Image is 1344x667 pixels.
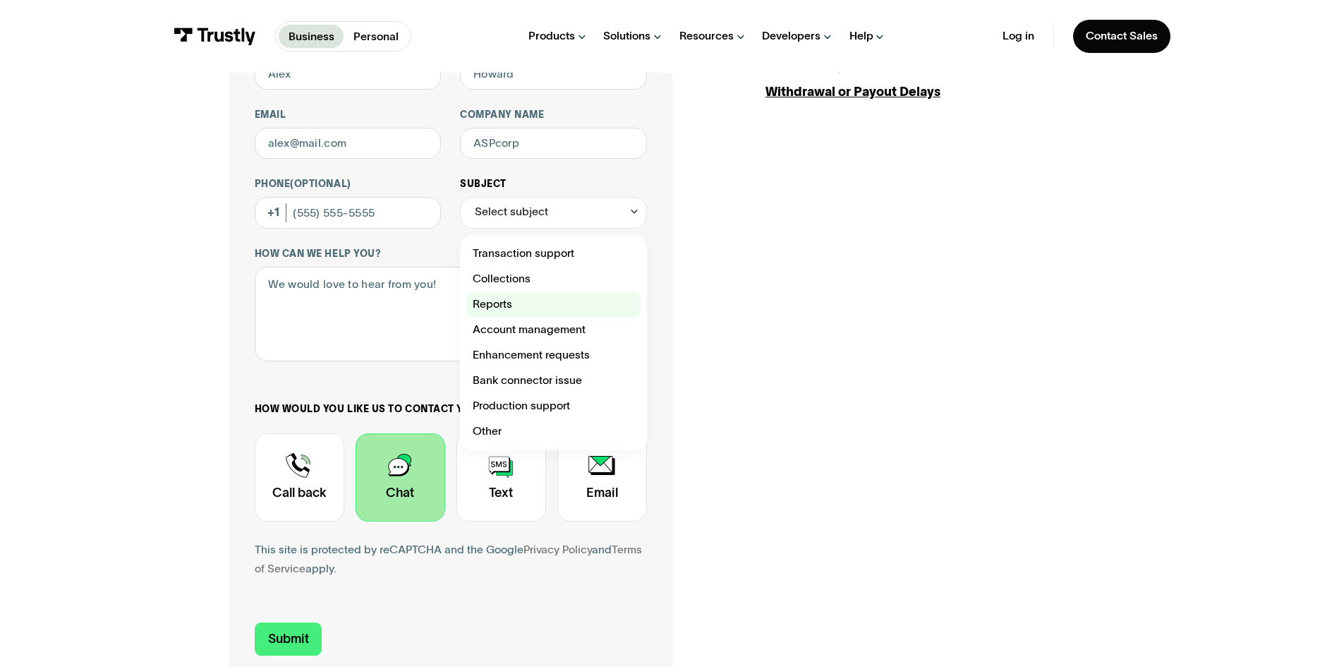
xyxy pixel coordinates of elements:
form: Contact Trustly Support [255,39,647,656]
p: Business [289,28,334,45]
span: (Optional) [290,179,351,189]
div: Withdrawal or Payout Delays [765,83,1115,102]
span: Enhancement requests [473,346,590,365]
input: Submit [255,623,322,656]
div: This site is protected by reCAPTCHA and the Google and apply. [255,541,647,579]
input: alex@mail.com [255,128,442,160]
label: How can we help you? [255,248,647,260]
div: Contact Sales [1086,29,1158,43]
input: ASPcorp [460,128,647,160]
a: Terms of Service [255,543,642,575]
label: Subject [460,178,647,191]
a: Business [279,25,344,48]
div: Resources [679,29,734,43]
span: Bank connector issue [473,371,582,390]
div: Solutions [603,29,650,43]
input: Alex [255,58,442,90]
a: Log in [1003,29,1034,43]
div: Developers [762,29,821,43]
p: Personal [353,28,399,45]
span: Reports [473,295,512,314]
nav: Select subject [460,229,647,450]
input: (555) 555-5555 [255,197,442,229]
label: Email [255,109,442,121]
a: Contact Sales [1073,20,1170,53]
span: Transaction support [473,244,574,263]
span: Collections [473,270,531,289]
a: Privacy Policy [523,543,592,555]
a: Personal [344,25,408,48]
span: Production support [473,397,570,416]
label: Company name [460,109,647,121]
span: Account management [473,320,586,339]
input: Howard [460,58,647,90]
label: How would you like us to contact you? [255,403,647,416]
div: Help [849,29,873,43]
div: Select subject [475,203,548,222]
a: Business Help Center //Withdrawal or Payout Delays [765,57,1115,102]
div: Select subject [460,197,647,229]
label: Phone [255,178,442,191]
span: Other [473,422,502,441]
img: Trustly Logo [174,28,256,45]
div: Products [528,29,575,43]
